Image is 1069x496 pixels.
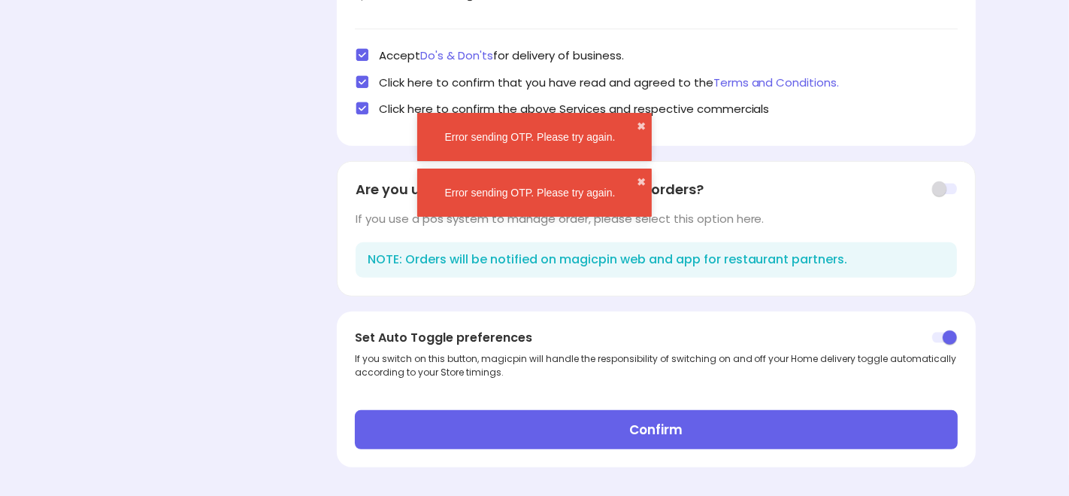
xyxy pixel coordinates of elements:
img: toggle [931,181,957,197]
img: check [355,101,370,116]
div: Error sending OTP. Please try again. [423,129,637,145]
img: check [355,47,370,62]
button: close [637,175,646,190]
div: If you use a pos system to manage order, please select this option here. [356,211,958,227]
span: Click here to confirm the above Services and respective commercials [379,101,770,117]
img: pjpZYCU39gJvuxdatW4kArkLHrOpv3x53-IMsG4-PmLRue8W0vkwj7d-qyxTLkUJ2NTKs8Wi_BLD-WXOcR-hvawfdeE4R0UVS... [932,330,958,346]
span: Terms and Conditions. [713,75,840,90]
span: Click here to confirm that you have read and agreed to the [379,75,840,90]
div: NOTE: Orders will be notified on magicpin web and app for restaurant partners. [356,242,958,278]
span: Do's & Don'ts [420,47,493,63]
span: Set Auto Toggle preferences [355,330,532,347]
div: If you switch on this button, magicpin will handle the responsibility of switching on and off you... [355,352,958,378]
button: close [637,119,646,134]
div: Error sending OTP. Please try again. [423,185,637,200]
button: Confirm [355,410,958,449]
span: Are you using any POS system to manage orders? [356,180,704,199]
span: Accept for delivery of business. [379,47,624,63]
img: check [355,75,370,90]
